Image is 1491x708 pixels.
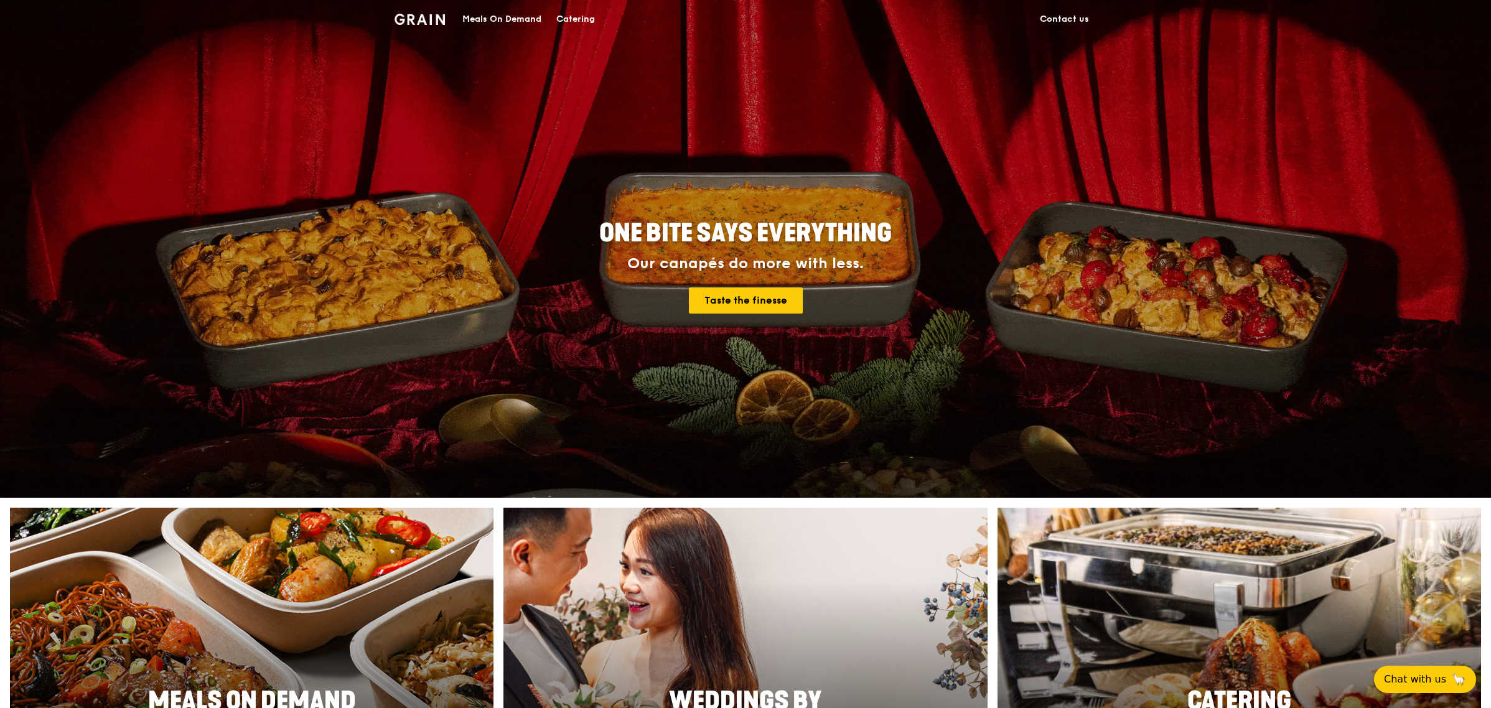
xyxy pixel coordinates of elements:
span: ONE BITE SAYS EVERYTHING [599,218,892,248]
div: Meals On Demand [462,1,541,38]
span: 🦙 [1451,672,1466,687]
a: Taste the finesse [689,287,803,314]
button: Chat with us🦙 [1374,666,1476,693]
div: Our canapés do more with less. [521,255,970,272]
img: Grain [395,14,445,25]
span: Chat with us [1384,672,1446,687]
div: Catering [556,1,595,38]
a: Contact us [1032,1,1096,38]
a: Catering [549,1,602,38]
